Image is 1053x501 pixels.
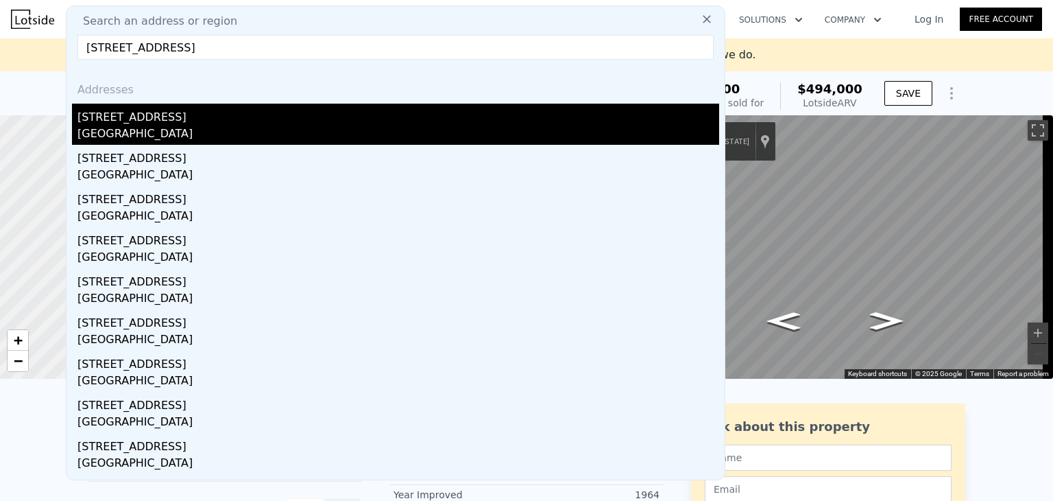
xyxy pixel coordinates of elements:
[8,351,28,371] a: Zoom out
[960,8,1042,31] a: Free Account
[11,10,54,29] img: Lotside
[760,134,770,149] a: Show location on map
[848,369,907,379] button: Keyboard shortcuts
[77,186,719,208] div: [STREET_ADDRESS]
[814,8,893,32] button: Company
[77,474,719,496] div: [STREET_ADDRESS]
[898,12,960,26] a: Log In
[77,392,719,414] div: [STREET_ADDRESS]
[77,208,719,227] div: [GEOGRAPHIC_DATA]
[77,167,719,186] div: [GEOGRAPHIC_DATA]
[77,249,719,268] div: [GEOGRAPHIC_DATA]
[627,115,1053,379] div: Street View
[1028,344,1048,364] button: Zoom out
[797,82,862,96] span: $494,000
[77,331,719,351] div: [GEOGRAPHIC_DATA]
[797,96,862,110] div: Lotside ARV
[8,330,28,351] a: Zoom in
[1028,120,1048,141] button: Toggle fullscreen view
[77,104,719,126] div: [STREET_ADDRESS]
[997,370,1049,377] a: Report a problem
[915,370,962,377] span: © 2025 Google
[938,80,965,107] button: Show Options
[77,433,719,455] div: [STREET_ADDRESS]
[1028,323,1048,343] button: Zoom in
[77,35,714,60] input: Enter an address, city, region, neighborhood or zip code
[14,352,23,369] span: −
[77,414,719,433] div: [GEOGRAPHIC_DATA]
[728,8,814,32] button: Solutions
[884,81,932,106] button: SAVE
[705,417,952,436] div: Ask about this property
[77,310,719,331] div: [STREET_ADDRESS]
[14,331,23,349] span: +
[753,308,815,334] path: Go East, Kimbark Ave
[77,351,719,373] div: [STREET_ADDRESS]
[77,145,719,167] div: [STREET_ADDRESS]
[77,268,719,290] div: [STREET_ADDRESS]
[72,13,237,30] span: Search an address or region
[72,71,719,104] div: Addresses
[970,370,989,377] a: Terms
[77,290,719,310] div: [GEOGRAPHIC_DATA]
[77,227,719,249] div: [STREET_ADDRESS]
[77,373,719,392] div: [GEOGRAPHIC_DATA]
[705,445,952,471] input: Name
[627,115,1053,379] div: Map
[77,455,719,474] div: [GEOGRAPHIC_DATA]
[77,126,719,145] div: [GEOGRAPHIC_DATA]
[856,308,918,334] path: Go West, Kimbark Ave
